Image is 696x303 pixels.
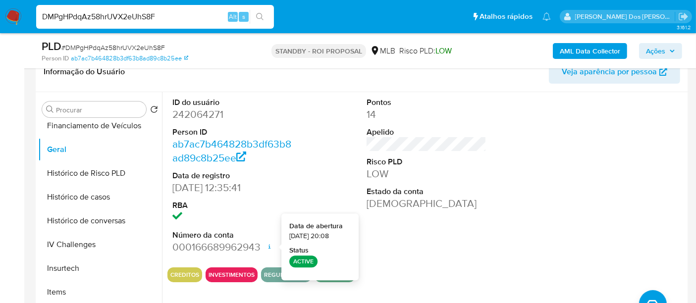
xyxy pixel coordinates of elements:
a: Notificações [542,12,551,21]
span: Ações [646,43,665,59]
dd: LOW [367,167,486,181]
strong: Status [289,246,309,256]
dt: Data de registro [172,170,292,181]
div: MLB [370,46,395,56]
dt: Apelido [367,127,486,138]
b: PLD [42,38,61,54]
dt: Número da conta [172,230,292,241]
button: Geral [38,138,162,161]
b: AML Data Collector [560,43,620,59]
button: Insurtech [38,256,162,280]
button: Financiamento de Veículos [38,114,162,138]
dt: Risco PLD [367,156,486,167]
span: Atalhos rápidos [480,11,533,22]
button: Ações [639,43,682,59]
p: renato.lopes@mercadopago.com.br [575,12,675,21]
dt: RBA [172,200,292,211]
dt: ID do usuário [172,97,292,108]
a: Sair [678,11,689,22]
strong: Data de abertura [289,221,343,231]
span: s [242,12,245,21]
dt: Person ID [172,127,292,138]
dd: 14 [367,107,486,121]
span: LOW [435,45,452,56]
button: Histórico de conversas [38,209,162,233]
input: Pesquise usuários ou casos... [36,10,274,23]
h1: Informação do Usuário [44,67,125,77]
dd: 242064271 [172,107,292,121]
b: Person ID [42,54,69,63]
button: Histórico de Risco PLD [38,161,162,185]
button: Procurar [46,105,54,113]
p: STANDBY - ROI PROPOSAL [271,44,366,58]
span: [DATE] 20:08 [289,231,329,241]
a: ab7ac7b464828b3df63b8ad89c8b25ee [71,54,188,63]
dd: 000166689962943 [172,240,292,254]
dt: Pontos [367,97,486,108]
a: ab7ac7b464828b3df63b8ad89c8b25ee [172,137,291,165]
dd: [DATE] 12:35:41 [172,181,292,195]
button: Veja aparência por pessoa [549,60,680,84]
span: Risco PLD: [399,46,452,56]
span: # DMPgHPdqAz58hrUVX2eUhS8F [61,43,165,52]
span: Alt [229,12,237,21]
button: IV Challenges [38,233,162,256]
button: Histórico de casos [38,185,162,209]
dt: Estado da conta [367,186,486,197]
button: search-icon [250,10,270,24]
p: ACTIVE [289,255,318,267]
button: Retornar ao pedido padrão [150,105,158,116]
button: AML Data Collector [553,43,627,59]
span: 3.161.2 [677,23,691,31]
dd: [DEMOGRAPHIC_DATA] [367,197,486,210]
input: Procurar [56,105,142,114]
span: Veja aparência por pessoa [562,60,657,84]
